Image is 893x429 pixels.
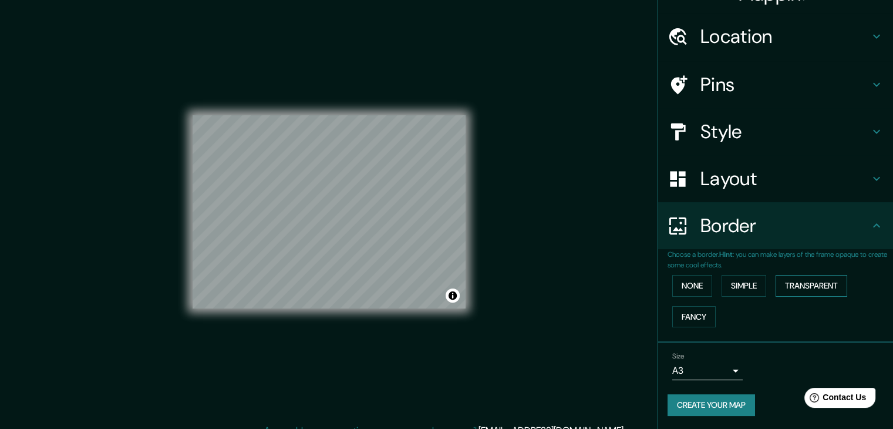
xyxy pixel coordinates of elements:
[658,202,893,249] div: Border
[788,383,880,416] iframe: Help widget launcher
[700,167,870,190] h4: Layout
[672,306,716,328] button: Fancy
[668,249,893,270] p: Choose a border. : you can make layers of the frame opaque to create some cool effects.
[672,351,685,361] label: Size
[668,394,755,416] button: Create your map
[722,275,766,297] button: Simple
[776,275,847,297] button: Transparent
[658,13,893,60] div: Location
[658,155,893,202] div: Layout
[193,115,466,309] canvas: Map
[700,120,870,143] h4: Style
[672,275,712,297] button: None
[658,61,893,108] div: Pins
[672,361,743,380] div: A3
[446,289,460,303] button: Toggle attribution
[719,250,733,259] b: Hint
[700,214,870,237] h4: Border
[700,73,870,96] h4: Pins
[700,25,870,48] h4: Location
[658,108,893,155] div: Style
